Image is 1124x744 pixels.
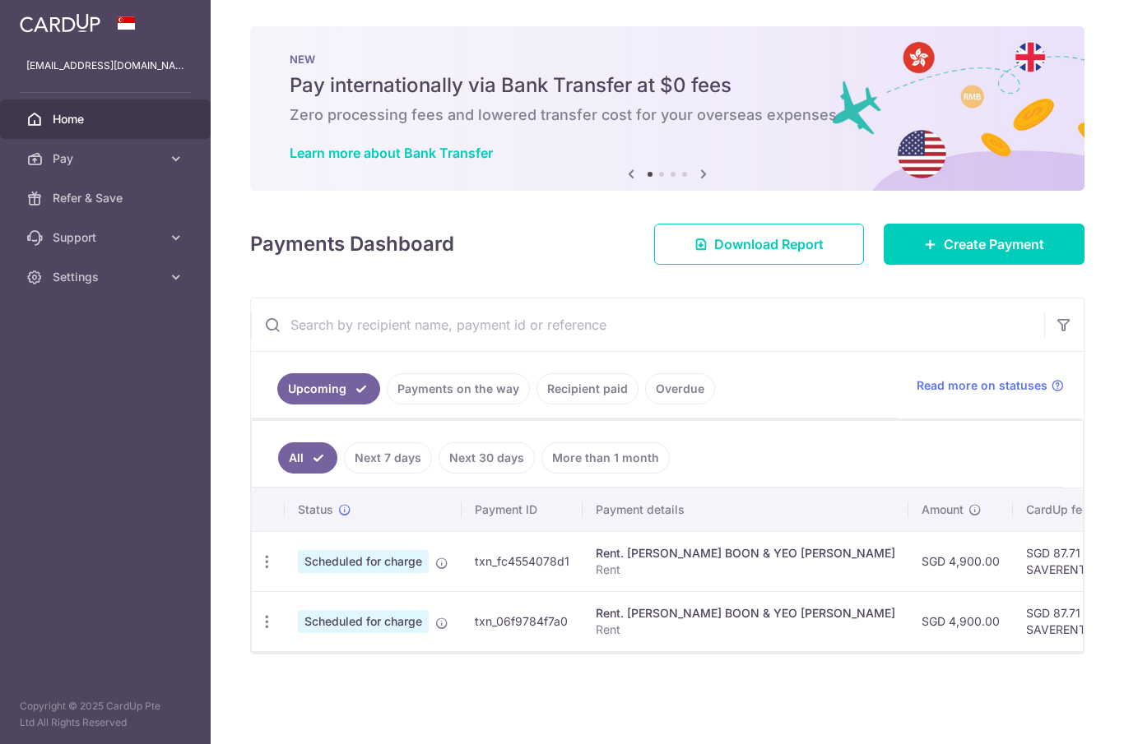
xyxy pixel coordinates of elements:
span: Home [53,111,161,127]
h5: Pay internationally via Bank Transfer at $0 fees [290,72,1045,99]
p: [EMAIL_ADDRESS][DOMAIN_NAME] [26,58,184,74]
a: Overdue [645,373,715,404]
p: NEW [290,53,1045,66]
span: Read more on statuses [917,377,1047,394]
td: SGD 87.71 SAVERENT179 [1013,531,1120,591]
a: Download Report [654,224,864,265]
input: Search by recipient name, payment id or reference [251,298,1044,351]
td: SGD 4,900.00 [908,531,1013,591]
span: Create Payment [944,234,1044,254]
img: Bank transfer banner [250,26,1085,191]
a: All [278,442,337,474]
p: Rent [596,561,895,578]
span: Status [298,501,333,518]
div: Rent. [PERSON_NAME] BOON & YEO [PERSON_NAME] [596,605,895,622]
td: txn_06f9784f7a0 [462,591,583,651]
div: Rent. [PERSON_NAME] BOON & YEO [PERSON_NAME] [596,545,895,561]
a: Payments on the way [387,373,530,404]
span: Settings [53,269,161,285]
a: Next 30 days [439,442,535,474]
a: Create Payment [884,224,1085,265]
th: Payment ID [462,488,583,531]
span: Pay [53,150,161,167]
span: CardUp fee [1026,501,1089,518]
a: More than 1 month [541,442,670,474]
a: Next 7 days [344,442,432,474]
h6: Zero processing fees and lowered transfer cost for your overseas expenses [290,105,1045,125]
img: CardUp [20,13,100,33]
span: Amount [922,501,964,518]
span: Support [53,229,161,246]
span: Download Report [714,234,824,254]
a: Learn more about Bank Transfer [290,145,493,161]
a: Recipient paid [536,373,639,404]
td: SGD 87.71 SAVERENT179 [1013,591,1120,651]
span: Scheduled for charge [298,610,429,633]
span: Scheduled for charge [298,550,429,573]
span: Refer & Save [53,190,161,206]
a: Upcoming [277,373,380,404]
td: SGD 4,900.00 [908,591,1013,651]
p: Rent [596,622,895,638]
h4: Payments Dashboard [250,229,454,259]
th: Payment details [583,488,908,531]
a: Read more on statuses [917,377,1064,394]
td: txn_fc4554078d1 [462,531,583,591]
